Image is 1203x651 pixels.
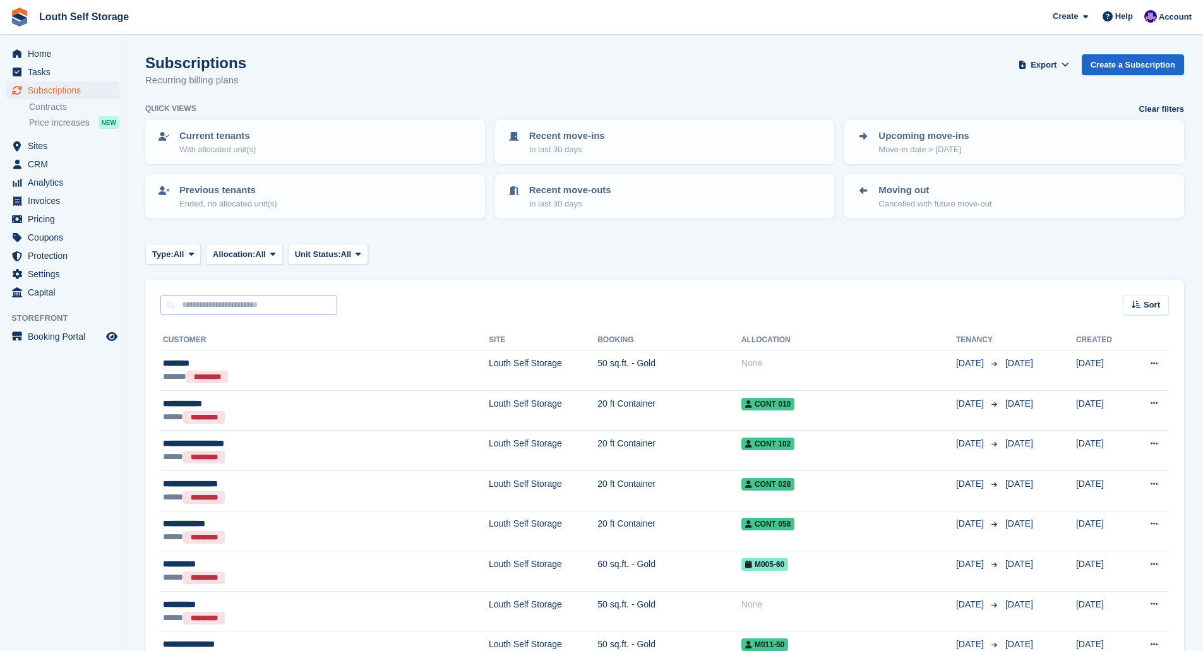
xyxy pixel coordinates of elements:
a: menu [6,328,119,345]
span: Type: [152,248,174,261]
h6: Quick views [145,103,196,114]
p: Ended, no allocated unit(s) [179,198,277,210]
a: menu [6,247,119,265]
th: Site [489,330,597,350]
a: menu [6,174,119,191]
a: menu [6,137,119,155]
td: [DATE] [1076,591,1130,631]
th: Allocation [741,330,956,350]
span: Cont 028 [741,478,794,491]
button: Unit Status: All [288,244,368,265]
td: 50 sq.ft. - Gold [597,350,741,391]
p: In last 30 days [529,143,605,156]
span: Storefront [11,312,126,325]
span: Help [1115,10,1133,23]
span: Allocation: [213,248,255,261]
a: Contracts [29,101,119,113]
p: With allocated unit(s) [179,143,256,156]
span: Home [28,45,104,63]
span: [DATE] [1005,599,1033,609]
span: [DATE] [956,638,986,651]
span: Coupons [28,229,104,246]
td: Louth Self Storage [489,390,597,431]
span: M011-50 [741,638,788,651]
span: Create [1053,10,1078,23]
p: Upcoming move-ins [878,129,969,143]
span: Sites [28,137,104,155]
td: Louth Self Storage [489,350,597,391]
a: Louth Self Storage [34,6,134,27]
td: Louth Self Storage [489,511,597,551]
p: Recurring billing plans [145,73,246,88]
span: [DATE] [1005,518,1033,529]
td: 20 ft Container [597,390,741,431]
td: 20 ft Container [597,511,741,551]
p: Move-in date > [DATE] [878,143,969,156]
a: Upcoming move-ins Move-in date > [DATE] [846,121,1183,163]
span: [DATE] [956,357,986,370]
td: 20 ft Container [597,431,741,471]
td: 20 ft Container [597,470,741,511]
p: Recent move-outs [529,183,611,198]
p: Current tenants [179,129,256,143]
span: Invoices [28,192,104,210]
p: Previous tenants [179,183,277,198]
a: Price increases NEW [29,116,119,129]
span: Cont 058 [741,518,794,530]
span: M005-60 [741,558,788,571]
span: Settings [28,265,104,283]
td: [DATE] [1076,511,1130,551]
span: Tasks [28,63,104,81]
a: menu [6,81,119,99]
a: Moving out Cancelled with future move-out [846,176,1183,217]
a: Current tenants With allocated unit(s) [147,121,484,163]
span: [DATE] [956,477,986,491]
span: Booking Portal [28,328,104,345]
a: menu [6,229,119,246]
button: Type: All [145,244,201,265]
td: 60 sq.ft. - Gold [597,551,741,592]
td: Louth Self Storage [489,591,597,631]
p: Moving out [878,183,991,198]
div: None [741,598,956,611]
a: Recent move-ins In last 30 days [496,121,834,163]
span: [DATE] [1005,639,1033,649]
span: Capital [28,284,104,301]
th: Booking [597,330,741,350]
p: Recent move-ins [529,129,605,143]
img: stora-icon-8386f47178a22dfd0bd8f6a31ec36ba5ce8667c1dd55bd0f319d3a0aa187defe.svg [10,8,29,27]
td: [DATE] [1076,470,1130,511]
a: Recent move-outs In last 30 days [496,176,834,217]
img: Matthew Frith [1144,10,1157,23]
td: [DATE] [1076,431,1130,471]
a: menu [6,192,119,210]
span: Export [1031,59,1056,71]
td: Louth Self Storage [489,551,597,592]
span: All [341,248,352,261]
a: menu [6,265,119,283]
span: Unit Status: [295,248,341,261]
span: Sort [1144,299,1160,311]
td: Louth Self Storage [489,431,597,471]
p: Cancelled with future move-out [878,198,991,210]
th: Created [1076,330,1130,350]
span: All [174,248,184,261]
span: [DATE] [956,517,986,530]
span: Protection [28,247,104,265]
a: menu [6,63,119,81]
a: menu [6,45,119,63]
a: menu [6,284,119,301]
td: 50 sq.ft. - Gold [597,591,741,631]
td: [DATE] [1076,390,1130,431]
span: Cont 010 [741,398,794,410]
span: [DATE] [956,437,986,450]
div: None [741,357,956,370]
button: Allocation: All [206,244,283,265]
span: All [255,248,266,261]
a: menu [6,155,119,173]
span: [DATE] [1005,398,1033,409]
span: [DATE] [956,397,986,410]
a: Previous tenants Ended, no allocated unit(s) [147,176,484,217]
th: Customer [160,330,489,350]
a: Clear filters [1139,103,1184,116]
